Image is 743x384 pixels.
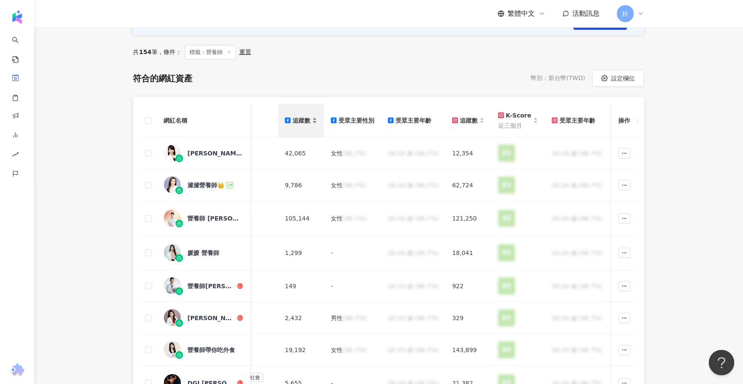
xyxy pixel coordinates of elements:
div: 149 [285,281,317,291]
div: 男性 [331,313,374,323]
th: 網紅名稱 [157,104,250,138]
a: search [12,31,29,64]
td: - [324,236,381,270]
div: 營養師[PERSON_NAME] [188,282,235,290]
div: 女性 [331,181,374,190]
div: 19,192 [285,345,317,355]
span: 法政社會 [236,373,264,382]
div: 42,065 [285,149,317,158]
div: 18,041 [452,248,485,258]
div: [PERSON_NAME] 營養師 [188,314,235,322]
div: 媛媛 營養師 [188,249,220,257]
div: 922 [452,281,485,291]
div: 12,354 [452,149,485,158]
div: 女性 [331,214,374,223]
div: 營養師 [PERSON_NAME] [188,214,243,223]
div: K-Score [498,111,531,120]
img: KOL Avatar [164,176,181,193]
span: rise [12,146,19,165]
img: KOL Avatar [164,144,181,161]
iframe: Help Scout Beacon - Open [709,350,734,375]
div: 2,432 [285,313,317,323]
th: 操作 [612,104,637,138]
img: logo icon [10,10,24,24]
span: 共 筆 [133,49,158,55]
span: 繁體中文 [508,9,535,18]
img: KOL Avatar [164,244,181,261]
div: 受眾主要年齡 [388,116,439,125]
img: KOL Avatar [164,209,181,226]
img: KOL Avatar [164,277,181,294]
div: 濰濰營養師👑 [188,181,225,189]
span: 154 [139,49,152,55]
div: 121,250 [452,214,485,223]
div: 追蹤數 [285,116,310,125]
img: KOL Avatar [164,341,181,358]
span: 近三個月 [498,121,531,130]
span: 標籤：營養師 [185,45,236,60]
div: 329 [452,313,485,323]
div: 143,899 [452,345,485,355]
div: 9,786 [285,181,317,190]
span: 條件： [164,49,181,55]
div: 營養師帶你吃外食 [188,346,235,354]
div: 重置 [239,49,251,56]
div: 受眾主要年齡 [552,116,602,125]
div: 幣別 ： 新台幣 ( TWD ) [531,74,585,83]
td: - [324,270,381,302]
div: 追蹤數 [452,116,478,125]
span: ， [158,49,164,55]
span: 活動訊息 [573,9,600,17]
button: 設定欄位 [592,70,644,87]
img: KOL Avatar [164,309,181,326]
div: 女性 [331,149,374,158]
div: 62,724 [452,181,485,190]
div: 女性 [331,345,374,355]
div: 符合的網紅資產 [133,72,193,84]
img: chrome extension [9,364,26,377]
div: 105,144 [285,214,317,223]
div: [PERSON_NAME]營養師 [188,149,243,158]
div: 受眾主要性別 [331,116,374,125]
div: 1,299 [285,248,317,258]
span: 好 [623,9,628,18]
span: 設定欄位 [611,75,635,82]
